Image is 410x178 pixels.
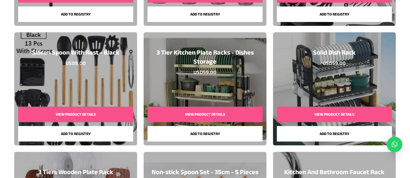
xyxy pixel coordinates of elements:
[147,126,263,141] button: Add to registry
[66,57,86,67] p: USD 9.00
[32,48,119,57] h3: Silicon Spoon With Rest - Black
[277,126,392,141] button: Add to registry
[323,57,346,67] p: USD 59.00
[147,107,263,122] button: View Product Details
[313,48,356,57] h3: Solid Dish Rack
[18,6,133,22] button: Add to registry
[147,6,263,22] button: Add to registry
[193,66,217,76] p: USD 59.00
[277,6,392,22] button: Add to registry
[18,126,133,141] button: Add to registry
[277,107,392,122] button: View Product Details
[150,48,260,66] h3: 3 Tier Kitchen Plate Racks - Dishes Storage
[38,167,113,176] h3: 3 Tiers Wooden Plate Rack
[18,107,133,122] button: View Product Details
[284,167,384,176] h3: Kitchen And Bathroom Faucet Rack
